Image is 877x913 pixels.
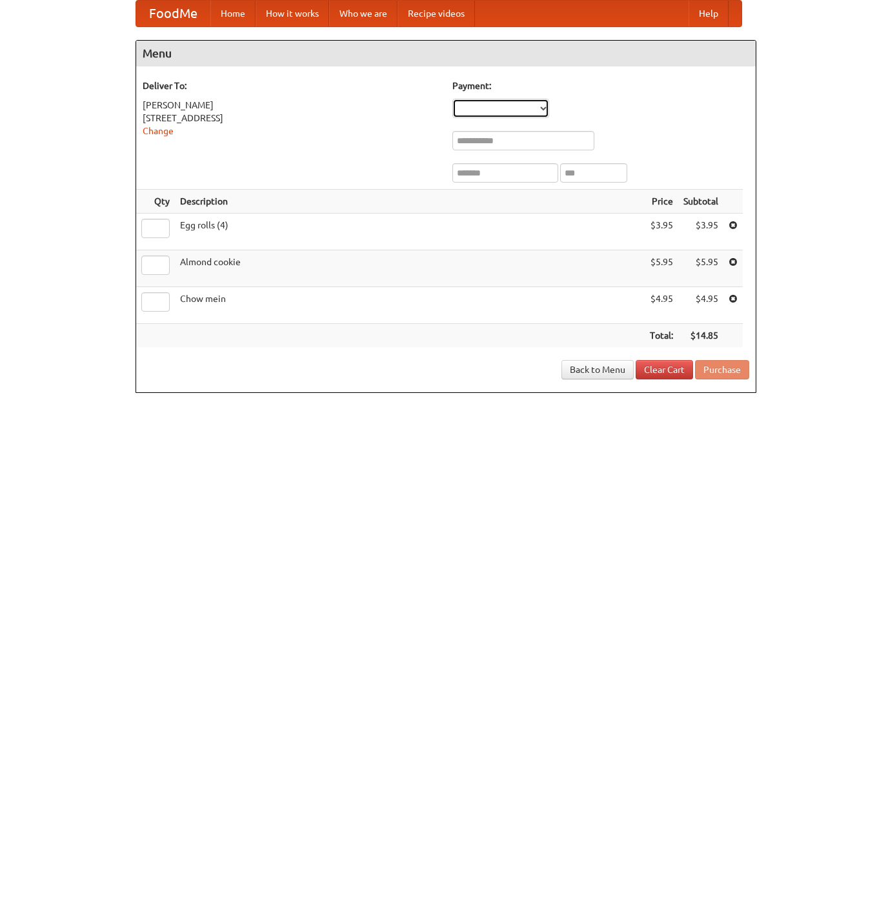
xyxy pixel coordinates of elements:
h5: Deliver To: [143,79,439,92]
td: Chow mein [175,287,645,324]
td: Almond cookie [175,250,645,287]
th: $14.85 [678,324,723,348]
td: $4.95 [645,287,678,324]
td: $4.95 [678,287,723,324]
a: Clear Cart [636,360,693,379]
a: How it works [256,1,329,26]
td: $5.95 [678,250,723,287]
td: $3.95 [678,214,723,250]
th: Price [645,190,678,214]
a: FoodMe [136,1,210,26]
button: Purchase [695,360,749,379]
a: Help [689,1,729,26]
th: Total: [645,324,678,348]
div: [STREET_ADDRESS] [143,112,439,125]
h4: Menu [136,41,756,66]
h5: Payment: [452,79,749,92]
th: Description [175,190,645,214]
a: Home [210,1,256,26]
a: Back to Menu [561,360,634,379]
td: $5.95 [645,250,678,287]
td: Egg rolls (4) [175,214,645,250]
a: Change [143,126,174,136]
th: Qty [136,190,175,214]
th: Subtotal [678,190,723,214]
a: Recipe videos [398,1,475,26]
a: Who we are [329,1,398,26]
td: $3.95 [645,214,678,250]
div: [PERSON_NAME] [143,99,439,112]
